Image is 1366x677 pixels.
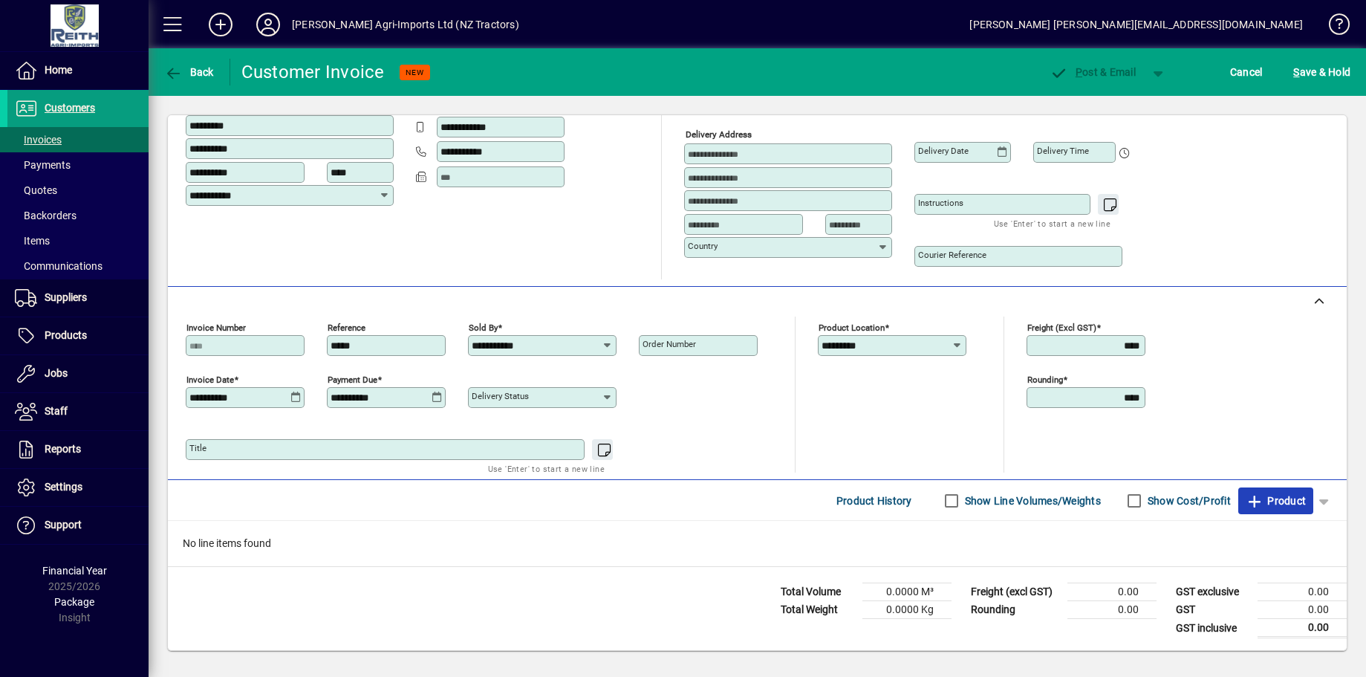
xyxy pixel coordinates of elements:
[7,507,149,544] a: Support
[969,13,1303,36] div: [PERSON_NAME] [PERSON_NAME][EMAIL_ADDRESS][DOMAIN_NAME]
[1145,493,1231,508] label: Show Cost/Profit
[819,323,885,333] mat-label: Product location
[1076,66,1082,78] span: P
[45,291,87,303] span: Suppliers
[1258,601,1347,619] td: 0.00
[15,184,57,196] span: Quotes
[7,469,149,506] a: Settings
[918,146,969,156] mat-label: Delivery date
[7,178,149,203] a: Quotes
[962,493,1101,508] label: Show Line Volumes/Weights
[160,59,218,85] button: Back
[328,323,365,333] mat-label: Reference
[54,596,94,608] span: Package
[1037,146,1089,156] mat-label: Delivery time
[469,323,498,333] mat-label: Sold by
[406,68,424,77] span: NEW
[1027,375,1063,385] mat-label: Rounding
[994,215,1110,232] mat-hint: Use 'Enter' to start a new line
[186,323,246,333] mat-label: Invoice number
[7,355,149,392] a: Jobs
[1050,66,1136,78] span: ost & Email
[292,13,519,36] div: [PERSON_NAME] Agri-Imports Ltd (NZ Tractors)
[1042,59,1143,85] button: Post & Email
[1230,60,1263,84] span: Cancel
[688,241,718,251] mat-label: Country
[7,317,149,354] a: Products
[45,481,82,493] span: Settings
[15,235,50,247] span: Items
[328,375,377,385] mat-label: Payment due
[1067,583,1157,601] td: 0.00
[15,134,62,146] span: Invoices
[7,152,149,178] a: Payments
[7,253,149,279] a: Communications
[45,443,81,455] span: Reports
[186,375,234,385] mat-label: Invoice date
[45,519,82,531] span: Support
[918,198,963,208] mat-label: Instructions
[773,601,862,619] td: Total Weight
[1168,601,1258,619] td: GST
[918,250,986,260] mat-label: Courier Reference
[7,279,149,317] a: Suppliers
[830,487,918,514] button: Product History
[7,431,149,468] a: Reports
[164,66,214,78] span: Back
[1258,619,1347,638] td: 0.00
[45,405,68,417] span: Staff
[7,228,149,253] a: Items
[7,127,149,152] a: Invoices
[1027,323,1096,333] mat-label: Freight (excl GST)
[1067,601,1157,619] td: 0.00
[149,59,230,85] app-page-header-button: Back
[1258,583,1347,601] td: 0.00
[241,60,385,84] div: Customer Invoice
[1238,487,1313,514] button: Product
[1226,59,1266,85] button: Cancel
[7,393,149,430] a: Staff
[1168,583,1258,601] td: GST exclusive
[862,601,952,619] td: 0.0000 Kg
[488,460,605,477] mat-hint: Use 'Enter' to start a new line
[1246,489,1306,513] span: Product
[45,367,68,379] span: Jobs
[15,159,71,171] span: Payments
[168,521,1347,566] div: No line items found
[42,565,107,577] span: Financial Year
[15,260,103,272] span: Communications
[862,583,952,601] td: 0.0000 M³
[189,443,206,453] mat-label: Title
[836,489,912,513] span: Product History
[1289,59,1354,85] button: Save & Hold
[7,52,149,89] a: Home
[1293,66,1299,78] span: S
[643,339,696,349] mat-label: Order number
[45,102,95,114] span: Customers
[1168,619,1258,638] td: GST inclusive
[963,583,1067,601] td: Freight (excl GST)
[1318,3,1347,51] a: Knowledge Base
[773,583,862,601] td: Total Volume
[197,11,244,38] button: Add
[963,601,1067,619] td: Rounding
[244,11,292,38] button: Profile
[45,329,87,341] span: Products
[15,210,77,221] span: Backorders
[1293,60,1350,84] span: ave & Hold
[472,391,529,401] mat-label: Delivery status
[7,203,149,228] a: Backorders
[45,64,72,76] span: Home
